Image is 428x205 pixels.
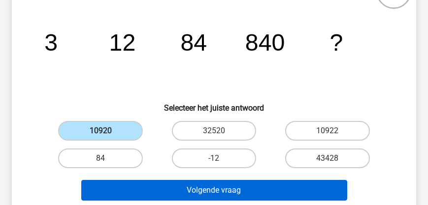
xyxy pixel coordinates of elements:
[330,29,343,56] tspan: ?
[181,29,207,56] tspan: 84
[28,95,400,113] h6: Selecteer het juiste antwoord
[109,29,136,56] tspan: 12
[172,148,256,168] label: -12
[58,121,142,141] label: 10920
[81,180,347,201] button: Volgende vraag
[172,121,256,141] label: 32520
[285,121,369,141] label: 10922
[285,148,369,168] label: 43428
[58,148,142,168] label: 84
[245,29,285,56] tspan: 840
[44,29,58,56] tspan: 3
